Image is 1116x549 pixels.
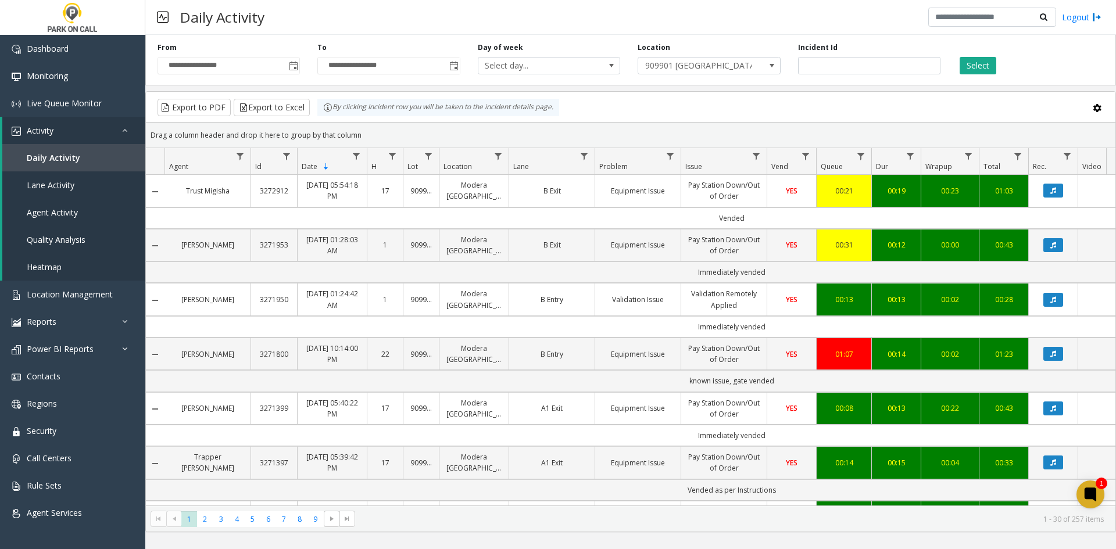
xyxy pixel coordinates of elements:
span: Lane [513,162,529,171]
span: Page 4 [229,511,245,527]
a: [DATE] 01:24:42 AM [305,288,360,310]
span: Toggle popup [287,58,299,74]
a: 3271397 [258,457,290,468]
div: By clicking Incident row you will be taken to the incident details page. [317,99,559,116]
a: Modera [GEOGRAPHIC_DATA] [446,397,502,419]
a: Modera [GEOGRAPHIC_DATA] [446,451,502,473]
a: 00:21 [824,185,864,196]
span: YES [786,240,797,250]
div: 1 [1096,478,1107,489]
div: 00:13 [824,294,864,305]
div: 00:14 [879,349,914,360]
a: Collapse Details [146,241,164,250]
span: Daily Activity [27,152,80,163]
a: Pay Station Down/Out of Order [688,343,760,365]
a: Equipment Issue [602,239,674,250]
button: Export to Excel [234,99,310,116]
a: 909901 [410,349,432,360]
div: 00:00 [928,239,972,250]
a: Heatmap [2,253,145,281]
a: 00:22 [928,403,972,414]
a: 00:13 [879,403,914,414]
span: Date [302,162,317,171]
span: Id [255,162,262,171]
a: Vend Filter Menu [798,148,814,164]
div: 00:23 [928,185,972,196]
a: 00:19 [879,185,914,196]
span: Live Queue Monitor [27,98,102,109]
label: Location [638,42,670,53]
button: Export to PDF [158,99,231,116]
a: 00:28 [986,294,1021,305]
img: 'icon' [12,290,21,300]
a: Pay Station Down/Out of Order [688,397,760,419]
a: H Filter Menu [385,148,400,164]
a: [PERSON_NAME] [171,349,244,360]
span: Go to the next page [324,511,339,527]
span: YES [786,403,797,413]
a: 01:03 [986,185,1021,196]
a: Location Filter Menu [491,148,506,164]
img: 'icon' [12,372,21,382]
a: Modera [GEOGRAPHIC_DATA] [446,234,502,256]
span: Agent [169,162,188,171]
a: Collapse Details [146,459,164,468]
img: 'icon' [12,318,21,327]
div: 00:43 [986,403,1021,414]
span: Issue [685,162,702,171]
span: Wrapup [925,162,952,171]
a: 00:02 [928,349,972,360]
div: 01:23 [986,349,1021,360]
a: Collapse Details [146,296,164,305]
a: Equipment Issue [602,349,674,360]
span: Problem [599,162,628,171]
a: Collapse Details [146,350,164,359]
a: 22 [374,349,396,360]
span: Video [1082,162,1101,171]
a: Lot Filter Menu [421,148,437,164]
a: 3271399 [258,403,290,414]
img: infoIcon.svg [323,103,332,112]
button: Select [960,57,996,74]
a: A1 Exit [516,457,588,468]
img: 'icon' [12,345,21,354]
div: 00:33 [986,457,1021,468]
a: YES [774,185,809,196]
img: 'icon' [12,400,21,409]
a: 00:02 [928,294,972,305]
a: [PERSON_NAME] [171,294,244,305]
a: Pay Station Down/Out of Order [688,180,760,202]
span: Regions [27,398,57,409]
span: YES [786,349,797,359]
img: 'icon' [12,127,21,136]
div: Data table [146,148,1115,505]
label: To [317,42,327,53]
a: Modera [GEOGRAPHIC_DATA] [446,343,502,365]
a: Lane Filter Menu [577,148,592,164]
img: 'icon' [12,72,21,81]
a: Lane Activity [2,171,145,199]
img: logout [1092,11,1101,23]
a: YES [774,239,809,250]
a: 17 [374,185,396,196]
a: 00:43 [986,239,1021,250]
span: Go to the next page [327,514,337,523]
span: Sortable [321,162,331,171]
a: 17 [374,403,396,414]
span: H [371,162,377,171]
span: Dur [876,162,888,171]
a: 00:31 [824,239,864,250]
span: Page 1 [181,511,197,527]
a: A1 Exit [516,403,588,414]
a: Agent Activity [2,199,145,226]
a: 00:08 [824,403,864,414]
span: Page 5 [245,511,260,527]
a: [PERSON_NAME] [171,403,244,414]
a: [DATE] 01:28:03 AM [305,234,360,256]
a: Collapse Details [146,187,164,196]
a: 909901 [410,294,432,305]
span: YES [786,458,797,468]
